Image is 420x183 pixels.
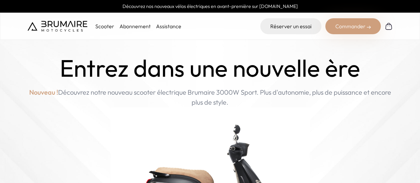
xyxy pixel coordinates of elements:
[28,21,87,32] img: Brumaire Motocycles
[28,87,393,107] p: Découvrez notre nouveau scooter électrique Brumaire 3000W Sport. Plus d'autonomie, plus de puissa...
[29,87,58,97] span: Nouveau !
[60,54,360,82] h1: Entrez dans une nouvelle ère
[325,18,381,34] div: Commander
[120,23,151,30] a: Abonnement
[156,23,181,30] a: Assistance
[95,22,114,30] p: Scooter
[367,25,371,29] img: right-arrow-2.png
[260,18,321,34] a: Réserver un essai
[385,22,393,30] img: Panier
